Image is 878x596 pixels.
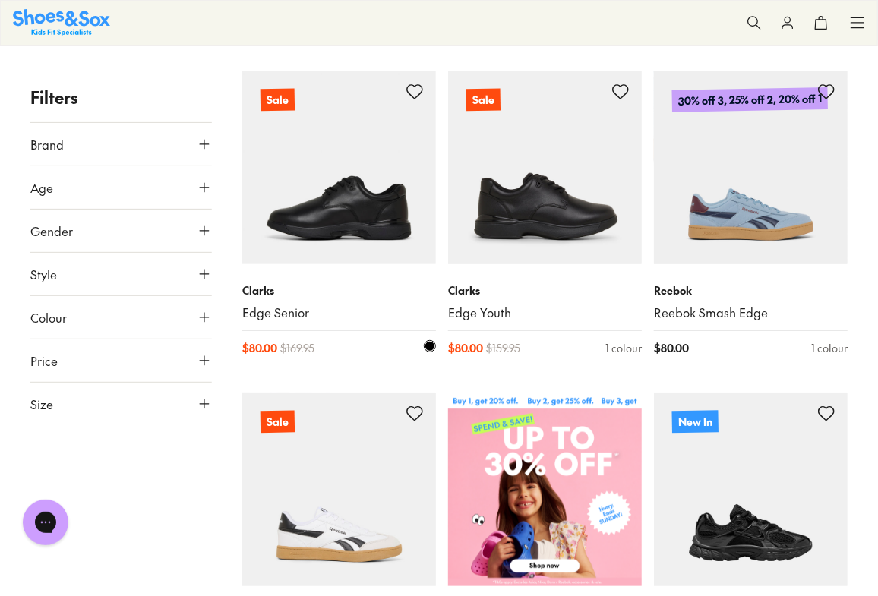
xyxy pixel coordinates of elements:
[654,304,848,321] a: Reebok Smash Edge
[654,340,689,356] span: $ 80.00
[486,340,520,356] span: $ 159.95
[30,265,57,283] span: Style
[13,9,110,36] a: Shoes & Sox
[30,352,58,370] span: Price
[448,340,483,356] span: $ 80.00
[672,410,719,433] p: New In
[15,494,76,550] iframe: Gorgias live chat messenger
[30,135,64,153] span: Brand
[466,89,501,112] p: Sale
[30,123,212,166] button: Brand
[30,222,73,240] span: Gender
[261,411,295,434] p: Sale
[30,296,212,339] button: Colour
[30,253,212,295] button: Style
[242,340,277,356] span: $ 80.00
[280,340,314,356] span: $ 169.95
[242,304,436,321] a: Edge Senior
[30,308,67,326] span: Colour
[30,178,53,197] span: Age
[242,282,436,298] p: Clarks
[30,85,212,110] p: Filters
[13,9,110,36] img: SNS_Logo_Responsive.svg
[672,87,828,112] p: 30% off 3, 25% off 2, 20% off 1
[30,383,212,425] button: Size
[30,166,212,209] button: Age
[448,393,642,586] img: SNS_WEBASSETS_CategoryWidget_2560x2560_d4358fa4-32b4-4c90-932d-b6c75ae0f3ec.png
[242,393,436,586] a: Sale
[605,340,642,356] div: 1 colour
[448,282,642,298] p: Clarks
[654,71,848,264] a: 30% off 3, 25% off 2, 20% off 1
[30,210,212,252] button: Gender
[448,304,642,321] a: Edge Youth
[811,340,848,356] div: 1 colour
[261,89,295,111] p: Sale
[30,339,212,382] button: Price
[654,393,848,586] a: New In
[448,71,642,264] a: Sale
[242,71,436,264] a: Sale
[654,282,848,298] p: Reebok
[30,395,53,413] span: Size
